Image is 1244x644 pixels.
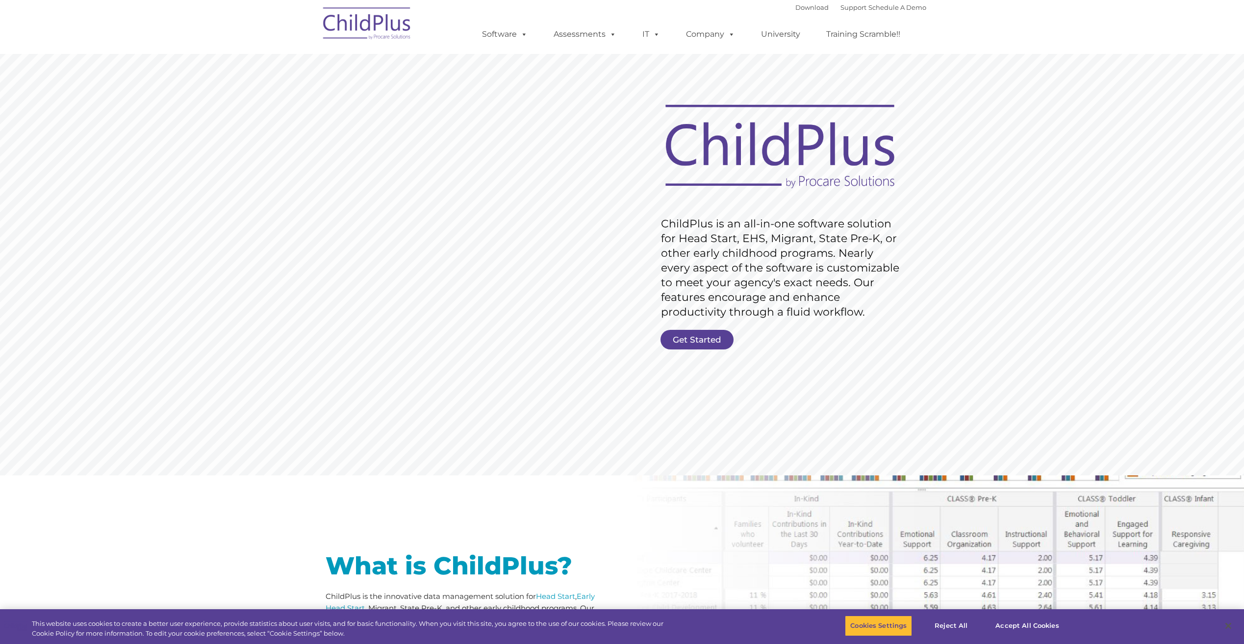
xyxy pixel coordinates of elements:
[990,616,1064,636] button: Accept All Cookies
[326,554,615,578] h1: What is ChildPlus?
[536,592,575,601] a: Head Start
[845,616,912,636] button: Cookies Settings
[661,217,904,320] rs-layer: ChildPlus is an all-in-one software solution for Head Start, EHS, Migrant, State Pre-K, or other ...
[676,25,745,44] a: Company
[751,25,810,44] a: University
[32,619,684,638] div: This website uses cookies to create a better user experience, provide statistics about user visit...
[544,25,626,44] a: Assessments
[795,3,829,11] a: Download
[472,25,537,44] a: Software
[633,25,670,44] a: IT
[326,592,595,613] a: Early Head Start
[840,3,866,11] a: Support
[795,3,926,11] font: |
[318,0,416,50] img: ChildPlus by Procare Solutions
[816,25,910,44] a: Training Scramble!!
[660,330,734,349] a: Get Started
[1218,615,1239,637] button: Close
[920,616,982,636] button: Reject All
[868,3,926,11] a: Schedule A Demo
